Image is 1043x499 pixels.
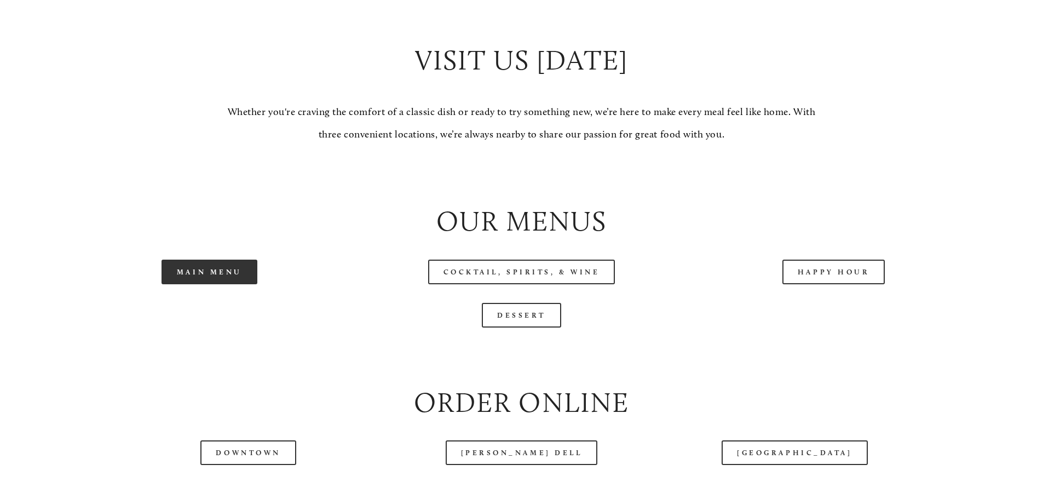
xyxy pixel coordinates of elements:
a: [PERSON_NAME] Dell [446,440,598,465]
a: Downtown [200,440,296,465]
h2: Order Online [62,383,980,422]
a: Main Menu [162,260,257,284]
h2: Our Menus [62,202,980,241]
a: Happy Hour [782,260,885,284]
a: [GEOGRAPHIC_DATA] [722,440,867,465]
a: Cocktail, Spirits, & Wine [428,260,615,284]
a: Dessert [482,303,561,328]
p: Whether you're craving the comfort of a classic dish or ready to try something new, we’re here to... [218,101,824,146]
